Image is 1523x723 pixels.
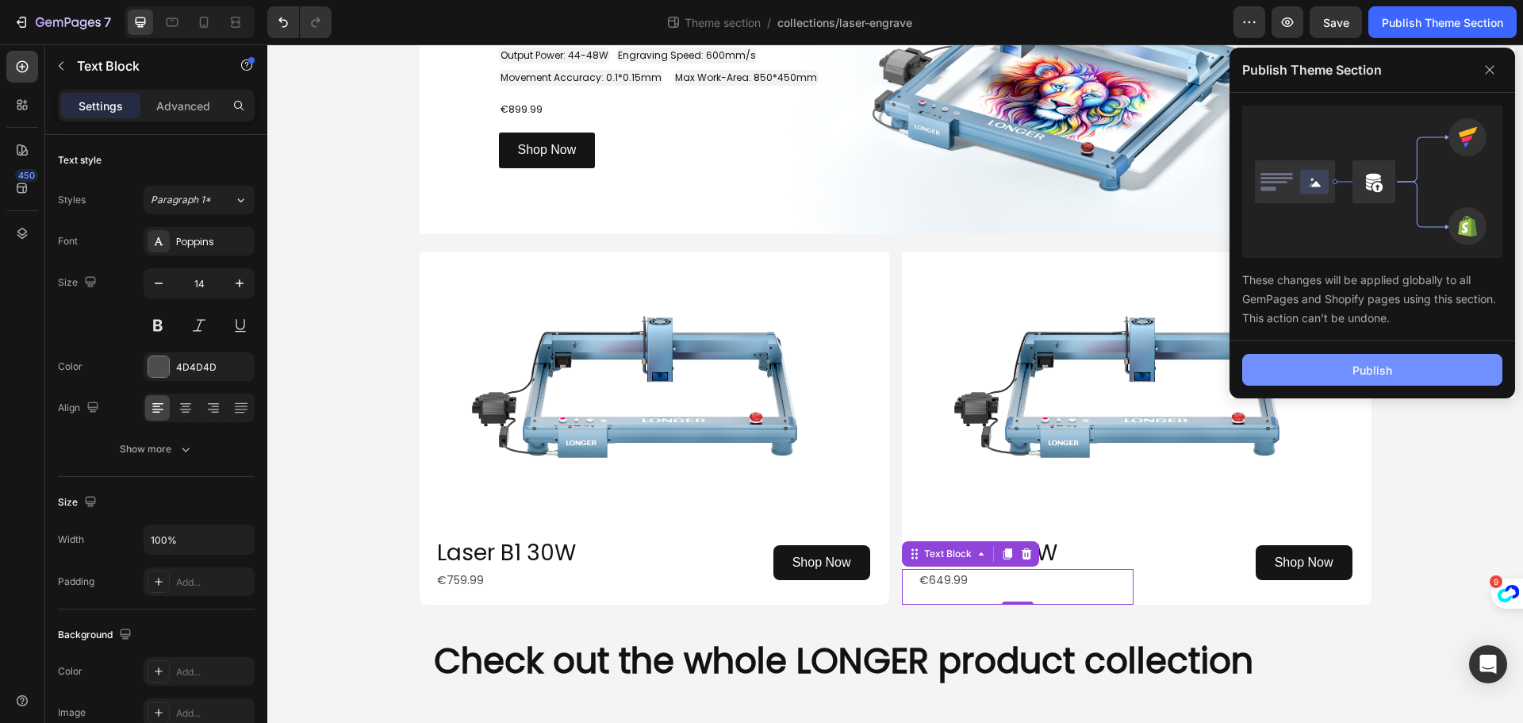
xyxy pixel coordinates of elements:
[144,525,254,554] input: Auto
[58,492,100,513] div: Size
[681,14,764,31] span: Theme section
[176,665,251,679] div: Add...
[58,360,82,374] div: Color
[176,360,251,375] div: 4D4D4D
[176,575,251,590] div: Add...
[1310,6,1362,38] button: Save
[58,435,255,463] button: Show more
[1469,645,1507,683] div: Open Intercom Messenger
[176,235,251,249] div: Poppins
[58,533,84,547] div: Width
[1368,6,1517,38] button: Publish Theme Section
[58,664,82,679] div: Color
[650,525,866,548] div: Rich Text Editor. Editing area: main
[988,501,1085,536] a: Shop Now
[58,706,86,720] div: Image
[525,507,584,530] p: Shop Now
[104,13,111,32] p: 7
[58,625,135,646] div: Background
[167,592,986,640] strong: Check out the whole LONGER product collection
[77,56,212,75] p: Text Block
[777,14,912,31] span: collections/laser-engrave
[58,575,94,589] div: Padding
[58,272,100,294] div: Size
[79,98,123,114] p: Settings
[267,6,332,38] div: Undo/Redo
[6,6,118,38] button: 7
[151,193,211,207] span: Paragraph 1*
[1352,362,1392,379] div: Publish
[176,706,251,721] div: Add...
[652,526,865,546] p: €649.99
[58,398,102,419] div: Align
[120,441,194,457] div: Show more
[156,98,210,114] p: Advanced
[58,234,78,248] div: Font
[1382,14,1503,31] div: Publish Theme Section
[652,493,790,524] span: Laser B1 20W
[1242,354,1502,386] button: Publish
[506,501,603,536] a: Shop Now
[144,186,255,214] button: Paragraph 1*
[15,169,38,182] div: 450
[654,502,708,517] div: Text Block
[1007,507,1066,530] p: Shop Now
[767,14,771,31] span: /
[1323,16,1349,29] span: Save
[58,193,86,207] div: Styles
[58,153,102,167] div: Text style
[1242,60,1382,79] p: Publish Theme Section
[1242,258,1502,328] div: These changes will be applied globally to all GemPages and Shopify pages using this section. This...
[635,208,1104,480] img: gempages_554634780721808244-873259f4-794d-444a-b9d0-f6fdb997ec49.jpg
[267,44,1523,723] iframe: Design area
